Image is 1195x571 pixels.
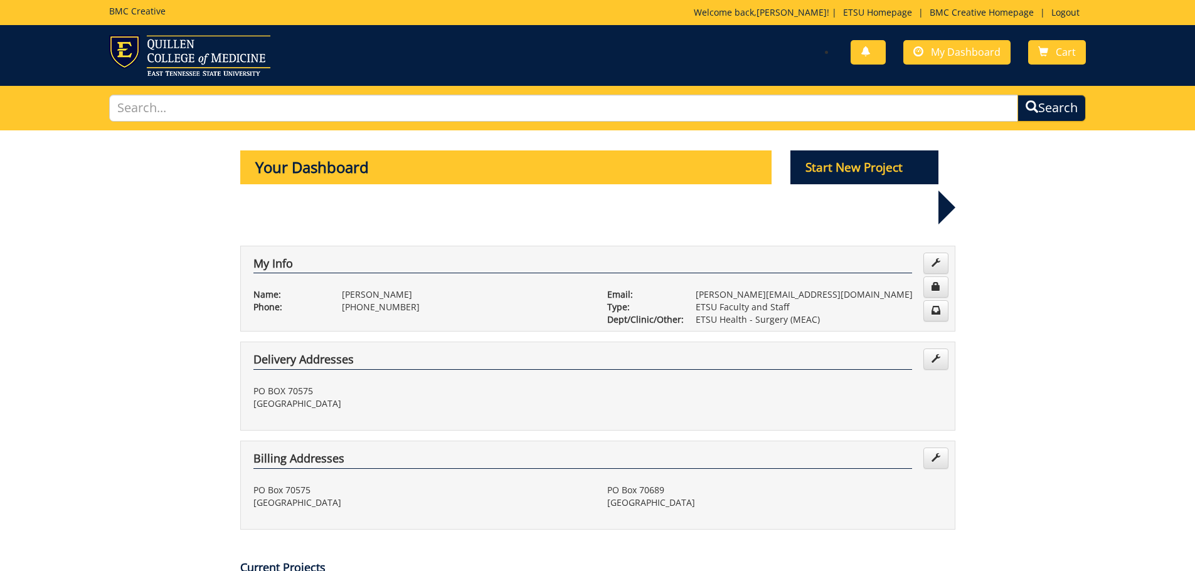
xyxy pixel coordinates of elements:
[342,288,588,301] p: [PERSON_NAME]
[1017,95,1086,122] button: Search
[253,496,588,509] p: [GEOGRAPHIC_DATA]
[253,385,588,397] p: PO BOX 70575
[790,150,938,184] p: Start New Project
[923,348,948,370] a: Edit Addresses
[757,6,827,18] a: [PERSON_NAME]
[109,6,166,16] h5: BMC Creative
[607,484,942,496] p: PO Box 70689
[931,45,1001,59] span: My Dashboard
[240,150,772,184] p: Your Dashboard
[253,288,323,301] p: Name:
[607,288,677,301] p: Email:
[1028,40,1086,65] a: Cart
[903,40,1011,65] a: My Dashboard
[923,300,948,322] a: Change Communication Preferences
[1056,45,1076,59] span: Cart
[694,6,1086,19] p: Welcome back, ! | | |
[253,453,912,469] h4: Billing Addresses
[790,162,938,174] a: Start New Project
[696,301,942,313] p: ETSU Faculty and Staff
[342,301,588,313] p: [PHONE_NUMBER]
[1045,6,1086,18] a: Logout
[607,301,677,313] p: Type:
[696,288,942,301] p: [PERSON_NAME][EMAIL_ADDRESS][DOMAIN_NAME]
[253,258,912,274] h4: My Info
[607,313,677,326] p: Dept/Clinic/Other:
[923,253,948,274] a: Edit Info
[607,496,942,509] p: [GEOGRAPHIC_DATA]
[837,6,918,18] a: ETSU Homepage
[109,35,270,76] img: ETSU logo
[253,484,588,496] p: PO Box 70575
[923,276,948,298] a: Change Password
[253,397,588,410] p: [GEOGRAPHIC_DATA]
[923,6,1040,18] a: BMC Creative Homepage
[109,95,1019,122] input: Search...
[923,448,948,469] a: Edit Addresses
[253,354,912,370] h4: Delivery Addresses
[253,301,323,313] p: Phone:
[696,313,942,326] p: ETSU Health - Surgery (MEAC)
